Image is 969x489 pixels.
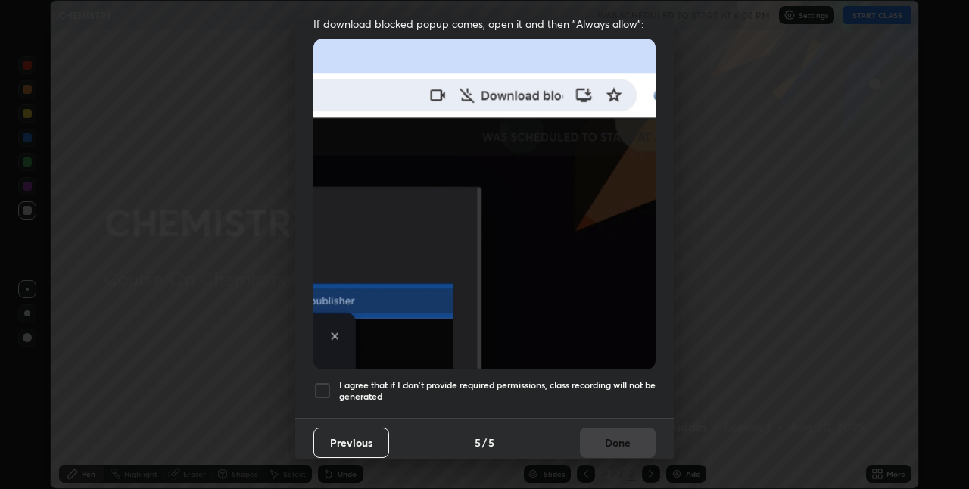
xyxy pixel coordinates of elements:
img: downloads-permission-blocked.gif [313,39,656,369]
h5: I agree that if I don't provide required permissions, class recording will not be generated [339,379,656,403]
h4: / [482,434,487,450]
h4: 5 [475,434,481,450]
button: Previous [313,428,389,458]
span: If download blocked popup comes, open it and then "Always allow": [313,17,656,31]
h4: 5 [488,434,494,450]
